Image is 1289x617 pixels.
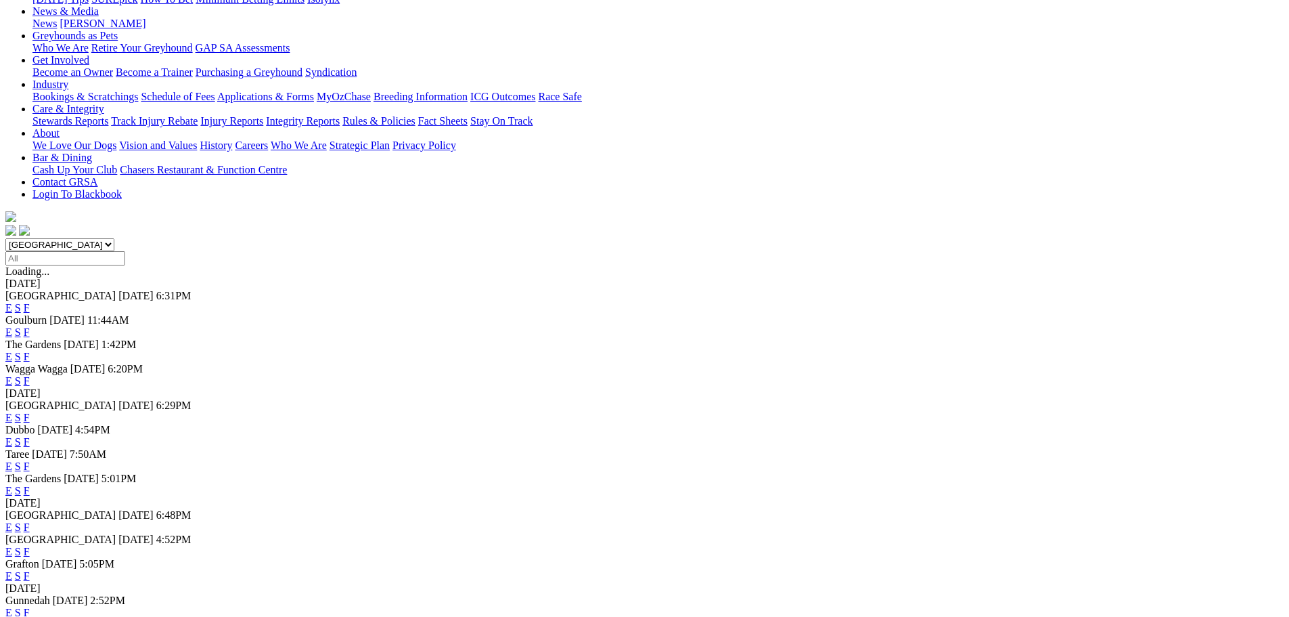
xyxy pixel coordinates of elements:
span: 5:01PM [101,473,137,484]
a: E [5,436,12,448]
div: [DATE] [5,497,1284,509]
a: Purchasing a Greyhound [196,66,302,78]
div: [DATE] [5,582,1284,595]
span: [DATE] [118,400,154,411]
span: [DATE] [64,473,99,484]
a: Industry [32,79,68,90]
span: 5:05PM [79,558,114,570]
a: We Love Our Dogs [32,140,116,151]
a: GAP SA Assessments [196,42,290,54]
span: Wagga Wagga [5,363,68,375]
a: Retire Your Greyhound [91,42,193,54]
div: [DATE] [5,387,1284,400]
a: F [24,522,30,533]
a: S [15,485,21,496]
span: 4:52PM [156,534,191,545]
span: 4:54PM [75,424,110,435]
a: About [32,127,60,139]
a: F [24,326,30,338]
span: 1:42PM [101,339,137,350]
span: 2:52PM [90,595,125,606]
a: S [15,302,21,314]
a: ICG Outcomes [470,91,535,102]
a: E [5,302,12,314]
input: Select date [5,251,125,265]
span: [DATE] [42,558,77,570]
a: E [5,412,12,423]
span: [GEOGRAPHIC_DATA] [5,400,116,411]
span: Taree [5,448,29,460]
a: Syndication [305,66,357,78]
span: [GEOGRAPHIC_DATA] [5,290,116,301]
span: 6:20PM [108,363,143,375]
a: F [24,412,30,423]
span: 6:29PM [156,400,191,411]
a: S [15,351,21,362]
span: [DATE] [118,509,154,521]
div: Get Involved [32,66,1284,79]
div: Industry [32,91,1284,103]
a: Who We Are [32,42,89,54]
a: E [5,461,12,472]
a: Vision and Values [119,140,197,151]
a: MyOzChase [317,91,371,102]
span: [DATE] [49,314,85,326]
span: [GEOGRAPHIC_DATA] [5,534,116,545]
span: 7:50AM [70,448,106,460]
a: Injury Reports [200,115,263,127]
img: logo-grsa-white.png [5,211,16,222]
a: E [5,375,12,387]
a: Strategic Plan [330,140,390,151]
a: E [5,570,12,582]
span: 6:31PM [156,290,191,301]
a: Stewards Reports [32,115,108,127]
a: News [32,18,57,29]
a: S [15,436,21,448]
a: F [24,570,30,582]
a: F [24,546,30,557]
a: F [24,302,30,314]
span: The Gardens [5,473,61,484]
span: [DATE] [118,534,154,545]
a: F [24,375,30,387]
span: Gunnedah [5,595,50,606]
a: Become an Owner [32,66,113,78]
a: [PERSON_NAME] [60,18,145,29]
a: Applications & Forms [217,91,314,102]
a: S [15,412,21,423]
a: S [15,546,21,557]
a: S [15,375,21,387]
a: E [5,326,12,338]
span: [DATE] [53,595,88,606]
a: Track Injury Rebate [111,115,198,127]
a: E [5,351,12,362]
span: [DATE] [64,339,99,350]
a: E [5,522,12,533]
a: Login To Blackbook [32,188,122,200]
a: Care & Integrity [32,103,104,114]
a: F [24,485,30,496]
span: Goulburn [5,314,47,326]
span: 6:48PM [156,509,191,521]
a: Bookings & Scratchings [32,91,138,102]
span: [DATE] [118,290,154,301]
img: facebook.svg [5,225,16,236]
span: Dubbo [5,424,35,435]
span: 11:44AM [87,314,129,326]
div: Care & Integrity [32,115,1284,127]
img: twitter.svg [19,225,30,236]
a: Become a Trainer [116,66,193,78]
a: Schedule of Fees [141,91,214,102]
div: Greyhounds as Pets [32,42,1284,54]
a: Careers [235,140,268,151]
span: [DATE] [70,363,106,375]
a: Fact Sheets [418,115,468,127]
a: Cash Up Your Club [32,164,117,175]
a: News & Media [32,5,99,17]
a: History [200,140,232,151]
a: Chasers Restaurant & Function Centre [120,164,287,175]
span: Grafton [5,558,39,570]
a: Privacy Policy [392,140,456,151]
div: Bar & Dining [32,164,1284,176]
div: [DATE] [5,278,1284,290]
